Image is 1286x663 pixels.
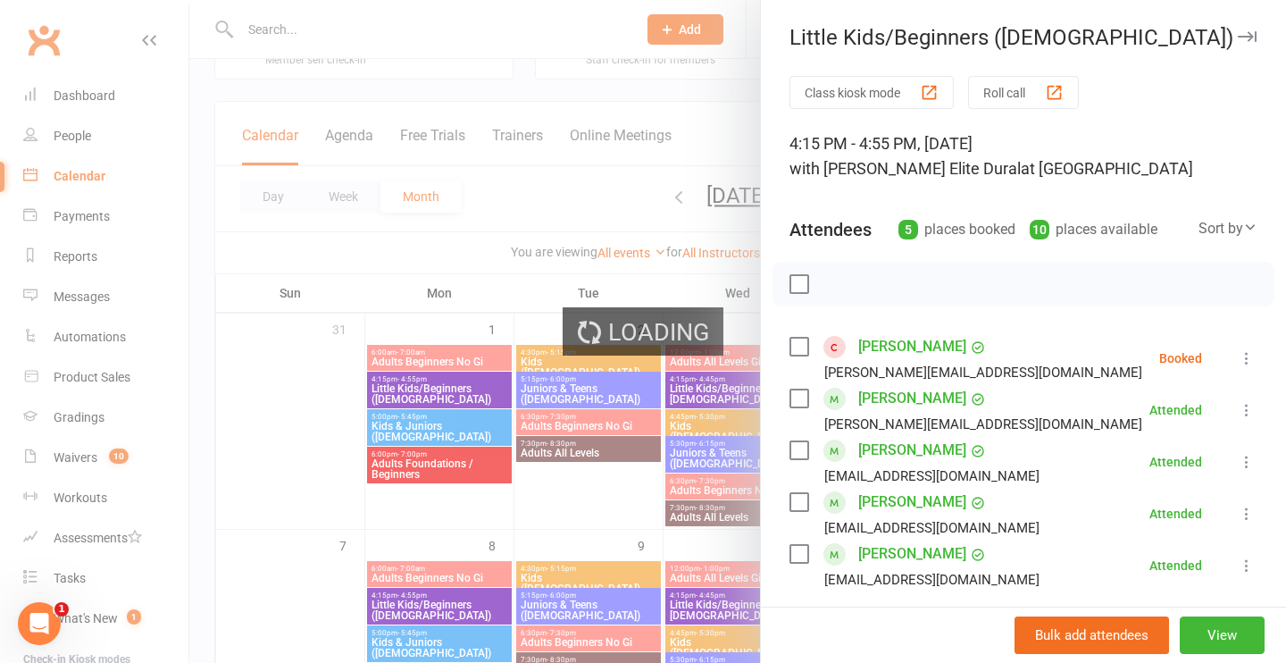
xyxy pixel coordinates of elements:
[18,602,61,645] iframe: Intercom live chat
[1159,352,1202,365] div: Booked
[789,159,1021,178] span: with [PERSON_NAME] Elite Dural
[824,361,1142,384] div: [PERSON_NAME][EMAIL_ADDRESS][DOMAIN_NAME]
[824,516,1040,540] div: [EMAIL_ADDRESS][DOMAIN_NAME]
[1021,159,1193,178] span: at [GEOGRAPHIC_DATA]
[858,540,966,568] a: [PERSON_NAME]
[898,220,918,239] div: 5
[1149,404,1202,416] div: Attended
[898,217,1015,242] div: places booked
[858,384,966,413] a: [PERSON_NAME]
[789,217,872,242] div: Attendees
[1149,456,1202,468] div: Attended
[824,465,1040,488] div: [EMAIL_ADDRESS][DOMAIN_NAME]
[1030,220,1049,239] div: 10
[761,25,1286,50] div: Little Kids/Beginners ([DEMOGRAPHIC_DATA])
[858,488,966,516] a: [PERSON_NAME]
[1149,508,1202,520] div: Attended
[1198,217,1257,240] div: Sort by
[1180,617,1265,654] button: View
[789,131,1257,181] div: 4:15 PM - 4:55 PM, [DATE]
[858,332,966,361] a: [PERSON_NAME]
[824,413,1142,436] div: [PERSON_NAME][EMAIL_ADDRESS][DOMAIN_NAME]
[824,568,1040,592] div: [EMAIL_ADDRESS][DOMAIN_NAME]
[858,436,966,465] a: [PERSON_NAME]
[54,602,69,617] span: 1
[1015,617,1169,654] button: Bulk add attendees
[1030,217,1157,242] div: places available
[1149,559,1202,572] div: Attended
[789,76,954,109] button: Class kiosk mode
[968,76,1079,109] button: Roll call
